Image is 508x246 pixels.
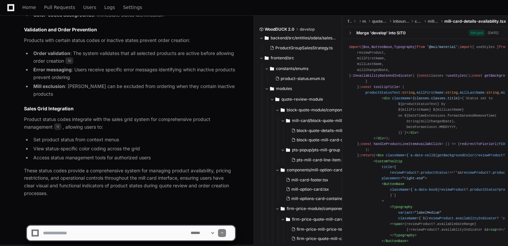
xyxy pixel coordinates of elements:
span: ButtonBase [371,45,392,49]
li: : Users receive specific error messages identifying which inactive products prevent ordering [31,66,235,81]
span: { [411,188,413,192]
span: backend/src/entities/odata/sales-grid-service [271,35,337,41]
span: tooltipTitle [374,85,398,89]
span: firm-price-module/components/mill-card [287,206,353,211]
span: a-date-cell [411,153,433,157]
span: const [361,142,372,146]
span: from [499,45,507,49]
button: backend/src/entities/odata/sales-grid-service [259,33,337,43]
span: millLastName [460,91,484,95]
p: These status codes provide a comprehensive system for managing product availability, pricing rest... [24,167,235,197]
button: firm-price-module/components/mill-card [275,203,353,214]
span: < = > [382,96,462,100]
span: getBackgroundColor [437,153,474,157]
button: block-quote-module/components [275,105,353,115]
span: useStyles [447,74,466,78]
span: productStatusText [365,91,400,95]
span: a-date-box [415,188,435,192]
span: className [390,188,408,192]
span: quote-review-module [372,19,388,24]
span: inbound-quote-module [393,19,409,24]
span: reviewProduct [390,171,417,175]
button: constants/enums [265,63,343,74]
button: frontend/src [259,53,337,63]
li: Access status management tools for authorized users [31,154,235,162]
span: mill-option-card.tsx [291,187,329,192]
strong: Error messaging [33,67,72,72]
span: "right-end" [402,176,425,180]
span: div [411,131,417,135]
span: block-quote-module/components [287,107,350,113]
span: import [349,45,361,49]
span: </ > [406,131,419,135]
button: modules [265,83,343,94]
svg: Directory [281,205,285,213]
span: components [415,19,422,24]
span: import [460,45,472,49]
span: pts-popup/pts-mill-group [292,147,340,153]
h2: Sales Grid Integration [24,105,235,112]
span: return [361,153,374,157]
span: Logs [104,5,115,9]
span: div [378,136,384,140]
button: pts-popup/pts-mill-group [281,145,359,155]
li: : The system validates that all selected products are active before allowing order creation [31,50,235,65]
button: product-status.enum.ts [273,74,339,83]
button: mill-option-card.tsx [283,185,351,194]
span: Home [22,5,36,9]
span: develop [300,27,315,32]
span: "labelMedium" [415,211,441,215]
span: redirectToFioriUrl [460,142,497,146]
span: const [419,74,429,78]
span: placement [382,176,400,180]
span: </ > [374,136,386,140]
span: Merged [469,30,485,36]
span: '@mui/material' [427,45,458,49]
span: handleProductLineItemAvailWkClick [374,142,441,146]
span: mill-options-card-container.css [291,196,351,201]
li: : [PERSON_NAME] can be excluded from ordering when they contain inactive products [31,83,235,98]
span: mill-card-details [428,19,439,24]
button: mill-card/block-quote-mill-card-details [281,115,359,126]
svg: Directory [265,34,269,42]
span: reviewProduct [476,153,503,157]
span: className [392,96,410,100]
span: block-quote-details-mill-text-field.tsx [297,128,368,133]
span: mill-card/block-quote-mill-card-details [292,118,359,123]
span: components/mill-option-card [287,167,342,173]
button: quote-review-module [270,94,348,105]
span: mill-card-details-availability.tsx [444,19,506,24]
span: CustomTooltip [376,159,402,163]
span: Typography [394,45,415,49]
span: 11 [54,123,61,130]
button: ProductGroupSalesStrategy.ts [267,43,333,53]
p: Product status codes integrate with the sales grid system for comprehensive product management , ... [24,116,235,131]
span: className [386,153,404,157]
span: '' [454,171,458,175]
span: const [472,74,482,78]
span: Box [378,153,384,157]
span: const [361,85,372,89]
span: { [406,153,408,157]
span: variant [398,211,413,215]
li: Set product status from context menus [31,136,235,144]
span: ButtonBase [384,182,404,186]
div: [DATE] [488,30,499,35]
span: IAvailabilityDateAndIndicator [353,74,413,78]
svg: Directory [281,106,285,114]
span: .productStatus [468,188,497,192]
svg: Directory [265,54,269,62]
h2: Validation and Order Prevention [24,26,235,33]
button: block-quote-mill-card-details.tsx [289,135,360,145]
span: ProductGroupSalesStrategy.ts [275,45,333,51]
span: Typography [392,205,413,209]
span: Box [363,45,369,49]
span: Settings [123,5,142,9]
p: Products with certain status codes or inactive states prevent order creation: [24,37,235,44]
span: string [445,91,458,95]
svg: Directory [275,95,279,103]
svg: Directory [286,146,290,154]
button: components/mill-option-card [275,165,353,175]
span: millFirstName [417,91,443,95]
span: reviewProduct [462,171,489,175]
